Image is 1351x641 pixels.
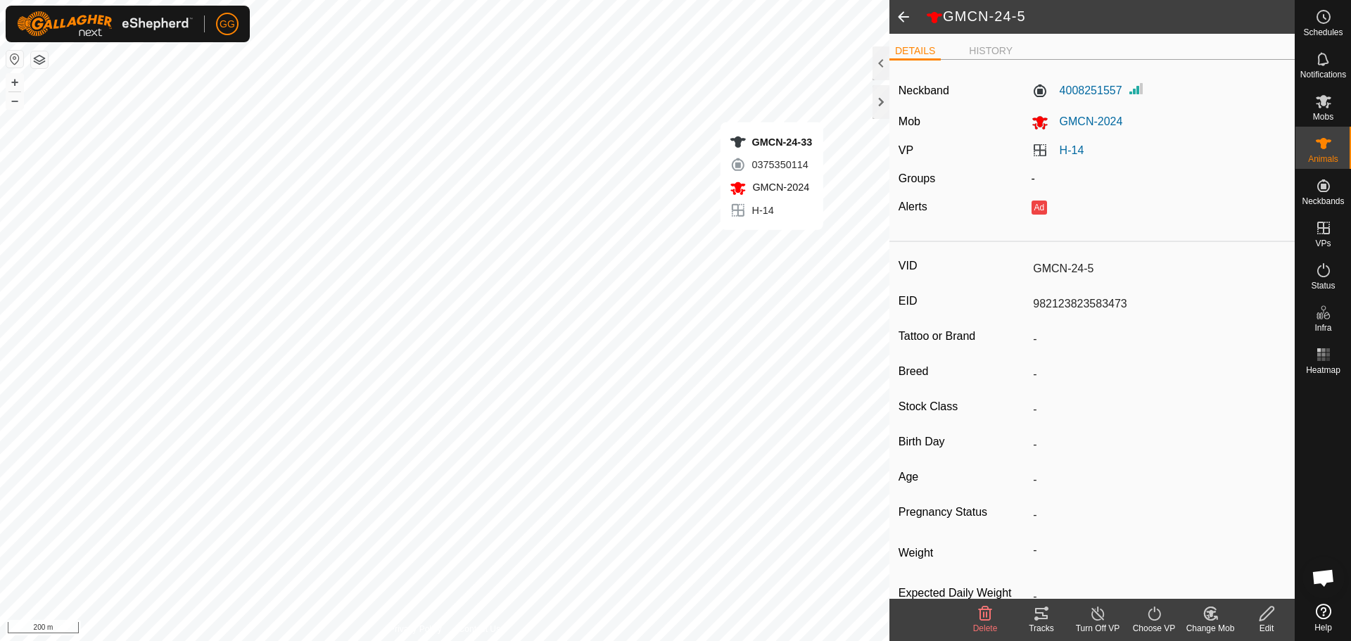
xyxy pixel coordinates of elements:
[1314,324,1331,332] span: Infra
[1126,622,1182,635] div: Choose VP
[1013,622,1070,635] div: Tracks
[899,585,1027,618] label: Expected Daily Weight Gain
[899,327,1027,345] label: Tattoo or Brand
[6,74,23,91] button: +
[6,92,23,109] button: –
[1032,82,1122,99] label: 4008251557
[749,182,810,193] span: GMCN-2024
[899,257,1027,275] label: VID
[730,134,813,151] div: GMCN-24-33
[899,362,1027,381] label: Breed
[1060,144,1084,156] a: H-14
[926,8,1295,26] h2: GMCN-24-5
[973,623,998,633] span: Delete
[1032,201,1047,215] button: Ad
[899,538,1027,568] label: Weight
[1313,113,1333,121] span: Mobs
[17,11,193,37] img: Gallagher Logo
[899,292,1027,310] label: EID
[899,398,1027,416] label: Stock Class
[899,115,920,127] label: Mob
[31,51,48,68] button: Map Layers
[1302,557,1345,599] div: Open chat
[730,156,813,173] div: 0375350114
[899,433,1027,451] label: Birth Day
[389,623,442,635] a: Privacy Policy
[730,202,813,219] div: H-14
[899,468,1027,486] label: Age
[1048,115,1123,127] span: GMCN-2024
[963,44,1018,58] li: HISTORY
[1182,622,1238,635] div: Change Mob
[889,44,941,61] li: DETAILS
[6,51,23,68] button: Reset Map
[1311,281,1335,290] span: Status
[1308,155,1338,163] span: Animals
[1300,70,1346,79] span: Notifications
[899,144,913,156] label: VP
[459,623,500,635] a: Contact Us
[899,82,949,99] label: Neckband
[1070,622,1126,635] div: Turn Off VP
[1238,622,1295,635] div: Edit
[1314,623,1332,632] span: Help
[1306,366,1340,374] span: Heatmap
[1302,197,1344,205] span: Neckbands
[1303,28,1343,37] span: Schedules
[1295,598,1351,637] a: Help
[899,503,1027,521] label: Pregnancy Status
[1128,80,1145,97] img: Signal strength
[1026,170,1292,187] div: -
[899,201,927,212] label: Alerts
[1315,239,1331,248] span: VPs
[899,172,935,184] label: Groups
[220,17,235,32] span: GG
